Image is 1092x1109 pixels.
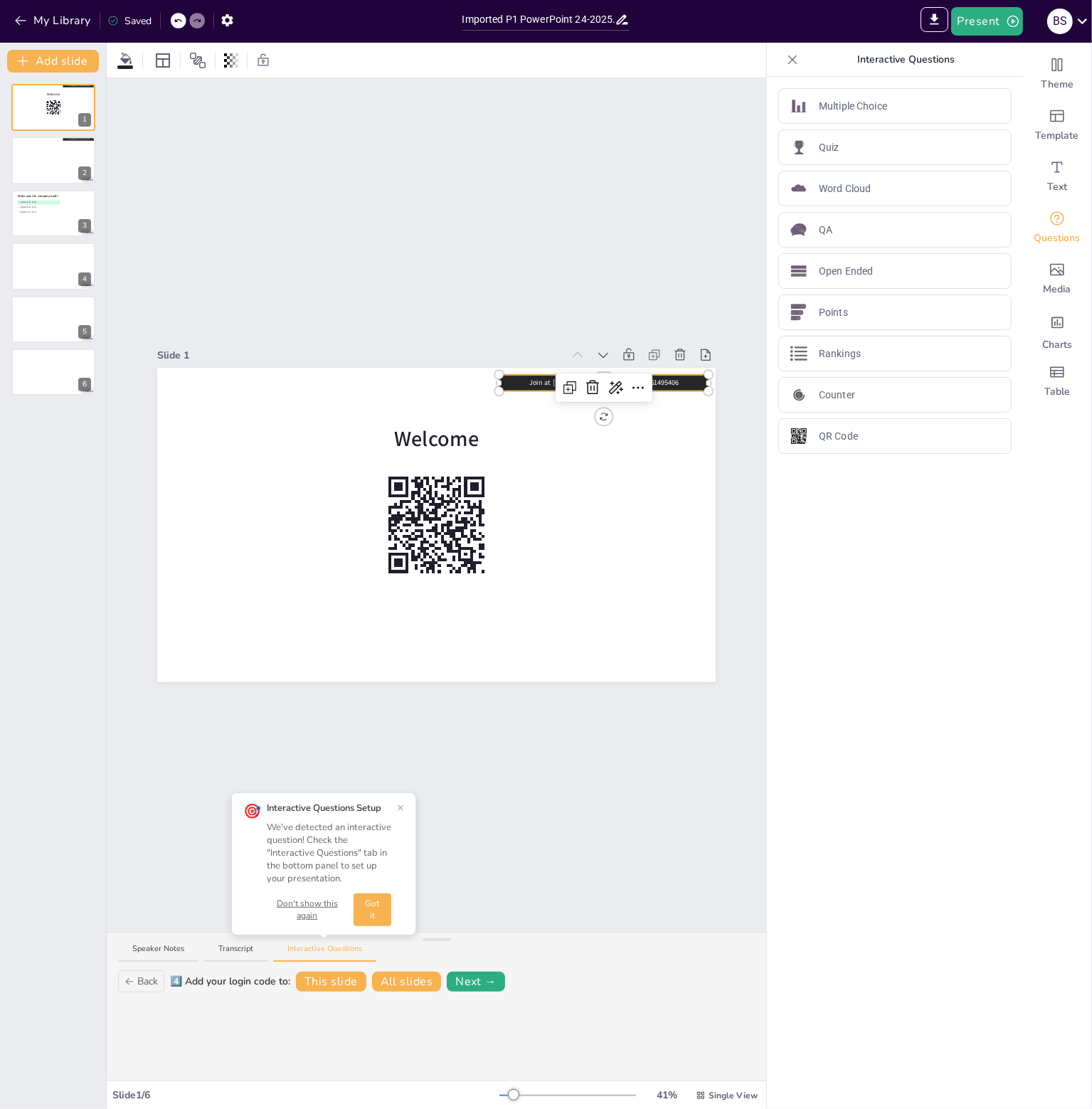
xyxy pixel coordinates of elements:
div: 4 [78,272,91,286]
div: 41 % [650,1088,684,1103]
img: Counter icon [790,386,807,403]
button: Add slide [7,50,99,73]
button: All slides [372,972,442,992]
button: Interactive Questions [273,943,376,962]
div: We've detected an interactive question! Check the "Interactive Questions" tab in the bottom panel... [267,821,391,886]
div: 2 [78,166,91,180]
span: [GEOGRAPHIC_DATA] [18,206,59,208]
img: Multiple Choice icon [790,97,807,115]
div: Interactive Questions Setup [267,802,391,814]
img: Points icon [790,304,807,321]
span: Theme [1041,78,1074,92]
span: Single View [709,1089,758,1102]
div: 2 [11,137,95,184]
div: 5 [11,296,95,343]
div: Add images, graphics, shapes or video [1023,253,1091,304]
img: QA icon [790,221,807,238]
input: Insert title [462,9,615,30]
div: Layout [152,49,174,72]
div: 5 [78,325,91,339]
img: Word Cloud icon [790,180,807,197]
div: Get real-time input from your audience [1023,202,1091,253]
div: Change the overall theme [1023,48,1091,100]
span: Template [1036,129,1079,143]
span: Welcome [394,425,479,453]
div: 6 [78,378,91,391]
div: 1 [11,84,95,131]
button: Speaker Notes [118,943,198,962]
button: Present [951,7,1022,36]
button: Got it [354,893,391,926]
div: 1 [78,113,91,127]
span: Charts [1042,338,1072,352]
div: Slide 1 / 6 [112,1088,499,1103]
p: Multiple Choice [819,99,887,114]
span: Media [1044,282,1071,297]
span: Position [189,52,206,69]
p: Counter [819,388,855,403]
div: Add ready made slides [1023,100,1091,151]
p: Interactive Questions [804,43,1009,77]
span: When was the company built? [18,194,58,198]
div: Slide 1 [157,348,562,363]
button: Don't show this again [267,898,348,922]
p: QA [819,223,832,238]
div: 4 [11,243,95,290]
p: Points [819,305,848,320]
button: Back [118,970,164,992]
button: × [397,802,404,813]
span: Questions [1034,231,1081,245]
div: B S [1047,9,1073,34]
p: Word Cloud [819,181,871,196]
img: QR Code icon [790,428,807,445]
div: Add a table [1023,356,1091,407]
div: 6 [11,349,95,396]
button: Next → [447,972,505,992]
div: Saved [107,14,152,28]
button: This slide [296,972,366,992]
div: 3 [78,219,91,233]
span: Welcome [47,92,60,97]
span: Table [1044,385,1070,399]
span: Export to PowerPoint [921,7,948,36]
p: Open Ended [819,264,873,279]
button: Transcript [204,943,267,962]
img: Rankings icon [790,345,807,362]
div: Add text boxes [1023,151,1091,202]
p: Quiz [819,140,839,155]
div: 3 [11,190,95,237]
span: [GEOGRAPHIC_DATA] [18,201,59,203]
span: Text [1047,180,1067,194]
img: Open Ended icon [790,262,807,280]
p: Rankings [819,346,861,361]
img: Quiz icon [790,139,807,156]
div: Background color [115,53,137,68]
div: 🎯 [243,802,261,822]
button: B S [1047,7,1073,36]
div: 4️⃣ Add your login code to: [170,974,290,989]
button: My Library [11,9,97,32]
div: Add charts and graphs [1023,304,1091,356]
span: [GEOGRAPHIC_DATA] [18,211,59,213]
p: QR Code [819,429,858,444]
